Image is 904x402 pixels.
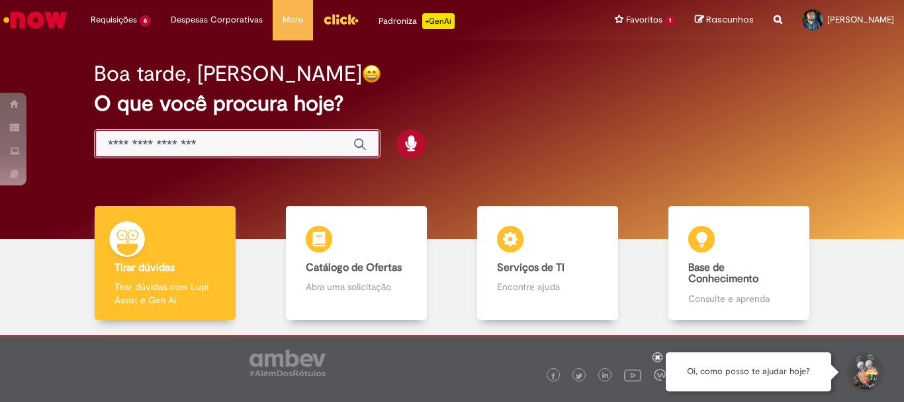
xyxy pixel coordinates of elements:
[94,62,362,85] h2: Boa tarde, [PERSON_NAME]
[283,13,303,26] span: More
[452,206,643,321] a: Serviços de TI Encontre ajuda
[91,13,137,26] span: Requisições
[249,350,326,376] img: logo_footer_ambev_rotulo_gray.png
[379,13,455,29] div: Padroniza
[114,261,175,274] b: Tirar dúvidas
[114,280,215,307] p: Tirar dúvidas com Lupi Assist e Gen Ai
[643,206,835,321] a: Base de Conhecimento Consulte e aprenda
[362,64,381,83] img: happy-face.png
[140,15,151,26] span: 6
[706,13,754,26] span: Rascunhos
[94,92,810,115] h2: O que você procura hoje?
[666,352,831,391] div: Oi, como posso te ajudar hoje?
[261,206,452,321] a: Catálogo de Ofertas Abra uma solicitação
[69,206,261,321] a: Tirar dúvidas Tirar dúvidas com Lupi Assist e Gen Ai
[323,9,359,29] img: click_logo_yellow_360x200.png
[624,366,641,383] img: logo_footer_youtube.png
[306,261,402,274] b: Catálogo de Ofertas
[654,369,666,381] img: logo_footer_workplace.png
[171,13,263,26] span: Despesas Corporativas
[497,280,598,293] p: Encontre ajuda
[497,261,565,274] b: Serviços de TI
[665,15,675,26] span: 1
[688,292,789,305] p: Consulte e aprenda
[602,372,609,380] img: logo_footer_linkedin.png
[844,352,884,392] button: Iniciar Conversa de Suporte
[550,373,557,379] img: logo_footer_facebook.png
[688,261,758,286] b: Base de Conhecimento
[422,13,455,29] p: +GenAi
[1,7,69,33] img: ServiceNow
[626,13,662,26] span: Favoritos
[827,14,894,25] span: [PERSON_NAME]
[695,14,754,26] a: Rascunhos
[576,373,582,379] img: logo_footer_twitter.png
[306,280,406,293] p: Abra uma solicitação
